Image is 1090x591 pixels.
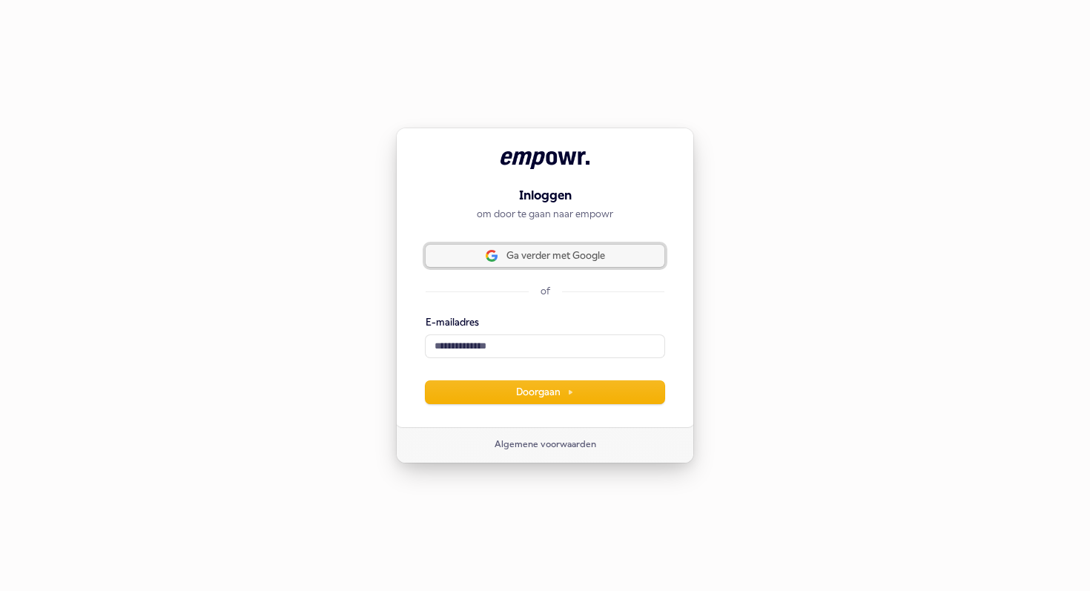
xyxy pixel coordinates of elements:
img: Sign in with Google [486,250,498,262]
h1: Inloggen [426,187,664,205]
label: E-mailadres [426,316,479,329]
button: Doorgaan [426,381,664,403]
span: Doorgaan [516,386,574,399]
button: Sign in with GoogleGa verder met Google [426,245,664,267]
img: empowr [501,151,589,169]
p: of [541,285,550,298]
a: Algemene voorwaarden [495,439,596,451]
span: Ga verder met Google [506,249,605,263]
p: om door te gaan naar empowr [426,208,664,221]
